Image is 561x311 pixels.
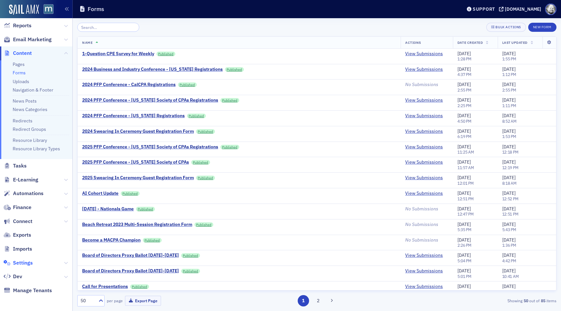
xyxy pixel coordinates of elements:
a: Published [220,98,239,103]
time: 1:36 PM [502,243,516,248]
label: per page [107,298,123,304]
a: 2024 PFP Conference - [US_STATE] Society of CPAs Registrations [82,97,218,103]
time: 2:25 PM [457,103,471,108]
span: Imports [13,245,32,253]
a: View Submissions [405,284,443,290]
a: Connect [4,218,32,225]
div: 2025 PFP Conference - [US_STATE] Society of CPAs Registrations [82,144,218,150]
span: [DATE] [502,237,516,243]
a: Uploads [13,79,29,84]
time: 12:01 PM [457,180,474,186]
a: 2024 PFP Conference - [US_STATE] Registrations [82,113,185,119]
time: 4:42 PM [502,258,516,263]
span: [DATE] [457,113,471,118]
span: [DATE] [457,206,471,212]
div: 1-Question CPE Survey for Weekly [82,51,154,57]
span: [DATE] [457,175,471,180]
a: 2024 Business and Industry Conference - [US_STATE] Registrations [82,67,223,72]
a: Content [4,50,32,57]
strong: 85 [540,298,546,304]
time: 3:07 PM [502,289,516,294]
a: Finance [4,204,31,211]
a: Pages [13,61,25,67]
button: 1 [298,295,309,306]
a: Published [220,145,239,149]
a: View Submissions [405,51,443,57]
a: Published [194,222,213,227]
a: News Categories [13,106,47,112]
a: 2024 Swearing In Ceremony Guest Registration Form [82,129,194,134]
a: Published [136,207,155,211]
a: [DATE] - Nationals Game [82,206,134,212]
a: Exports [4,231,31,239]
a: View Submissions [405,97,443,103]
span: [DATE] [457,51,471,56]
time: 2:55 PM [457,87,471,93]
a: Redirects [13,118,32,124]
a: Settings [4,259,33,267]
a: Board of Directors Proxy Ballot [DATE]-[DATE] [82,253,179,258]
span: [DATE] [457,159,471,165]
img: SailAMX [9,5,39,15]
time: 12:18 PM [502,149,518,155]
a: View Submissions [405,175,443,181]
div: Become a MACPA Champion [82,237,141,243]
div: 2024 PFP Conference - CalCPA Registrations [82,82,176,88]
a: Published [121,191,140,196]
a: Manage Tenants [4,287,52,294]
a: News Posts [13,98,37,104]
button: New Form [528,23,556,32]
span: Profile [545,4,556,15]
time: 10:41 AM [502,274,519,279]
time: 8:52 AM [502,118,517,124]
div: No Submissions [405,222,448,228]
a: View Submissions [405,268,443,274]
div: Bulk Actions [495,25,521,29]
span: [DATE] [457,190,471,196]
span: Content [13,50,32,57]
span: [DATE] [457,66,471,72]
span: E-Learning [13,176,38,183]
time: 12:52 PM [502,196,518,201]
span: [DATE] [502,113,516,118]
div: 50 [81,297,95,304]
a: View Submissions [405,253,443,258]
time: 5:43 PM [502,227,516,232]
span: Last Updated [502,40,528,45]
div: AI Cohort Update [82,191,118,196]
a: View Submissions [405,159,443,165]
time: 4:37 PM [457,72,471,77]
a: Published [181,253,200,258]
div: Showing out of items [401,298,556,304]
a: Published [178,82,197,87]
span: Manage Tenants [13,287,52,294]
span: [DATE] [502,128,516,134]
time: 1:55 PM [502,56,516,61]
time: 12:51 PM [502,211,518,217]
a: Redirect Groups [13,126,46,132]
span: [DATE] [502,159,516,165]
span: Dev [13,273,22,280]
span: [DATE] [457,221,471,227]
a: Beach Retreat 2023 Multi-Session Registration Form [82,222,192,228]
a: Email Marketing [4,36,52,43]
span: [DATE] [502,175,516,180]
time: 2:55 PM [502,87,516,93]
span: Name [82,40,93,45]
a: Call for Presentations [82,284,128,290]
time: 8:18 AM [502,180,517,186]
input: Search… [77,23,139,32]
time: 12:47 PM [457,211,474,217]
a: Published [187,114,206,118]
span: Date Created [457,40,483,45]
span: Finance [13,204,31,211]
a: View Submissions [405,67,443,72]
a: Resource Library Types [13,146,60,152]
div: 2025 Swearing In Ceremony Guest Registration Form [82,175,194,181]
time: 4:50 PM [457,118,471,124]
time: 11:57 AM [457,165,474,170]
span: Automations [13,190,44,197]
div: [DOMAIN_NAME] [505,6,541,12]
